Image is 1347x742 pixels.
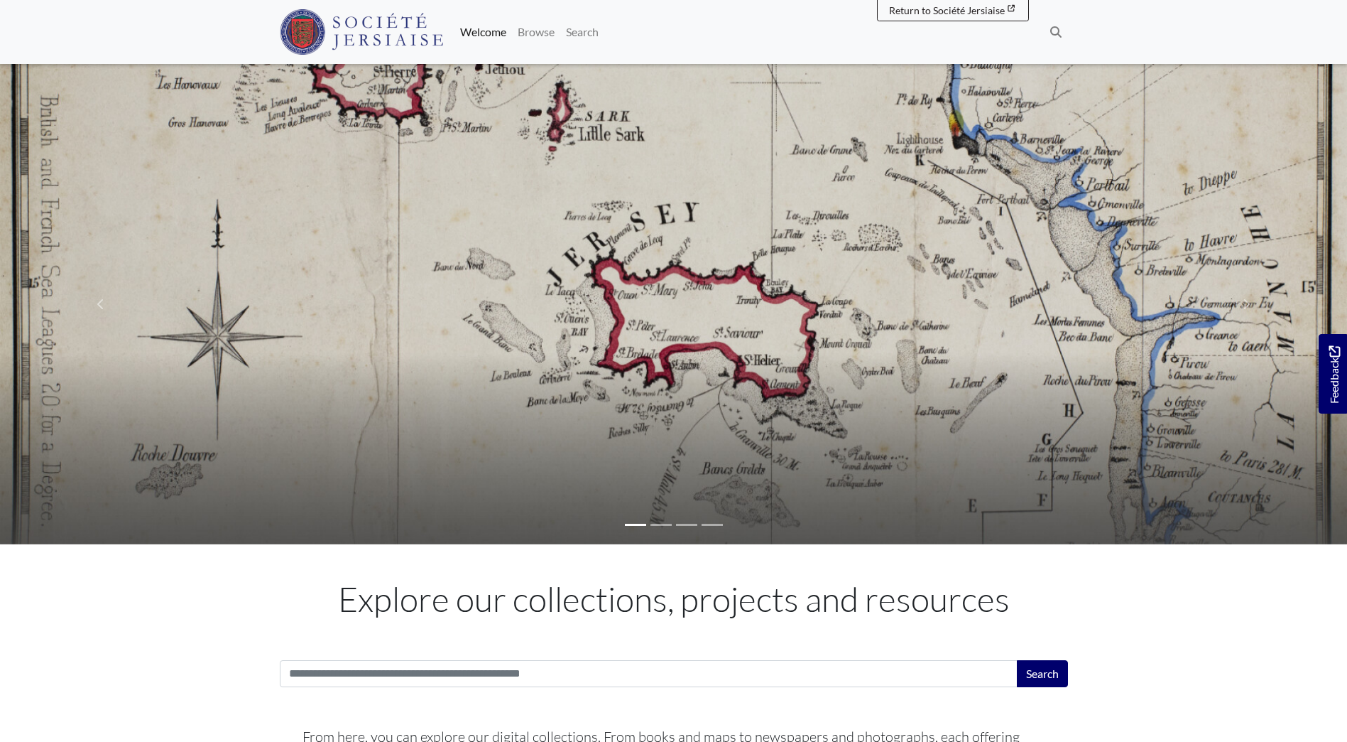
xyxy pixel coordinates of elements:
[280,579,1068,620] h1: Explore our collections, projects and resources
[280,660,1018,687] input: Search this collection...
[889,4,1005,16] span: Return to Société Jersiaise
[1017,660,1068,687] button: Search
[280,6,444,58] a: Société Jersiaise logo
[560,18,604,46] a: Search
[1145,64,1347,544] a: Move to next slideshow image
[280,9,444,55] img: Société Jersiaise
[454,18,512,46] a: Welcome
[512,18,560,46] a: Browse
